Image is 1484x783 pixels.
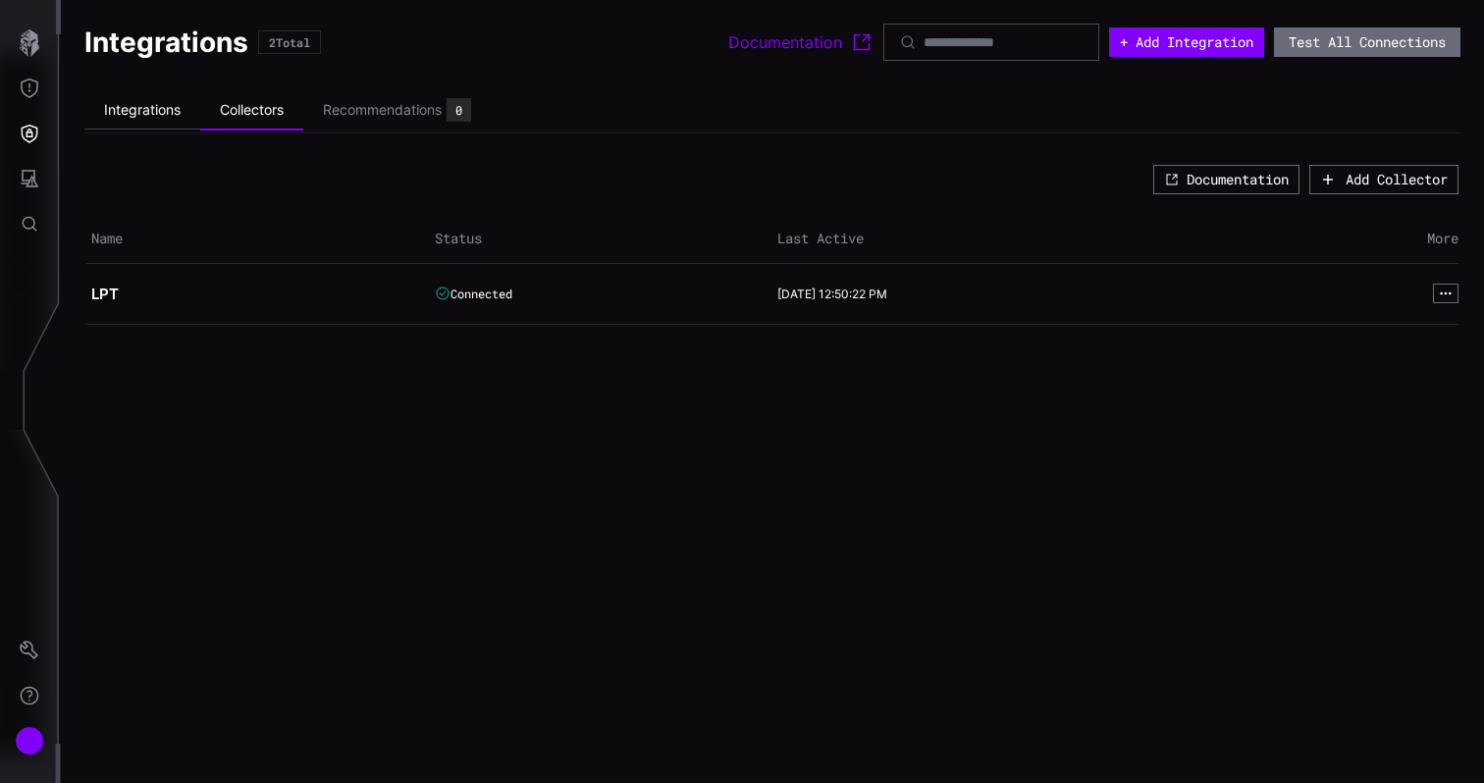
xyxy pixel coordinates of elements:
[1309,165,1458,194] button: Add Collector
[323,101,442,119] div: Recommendations
[1274,27,1460,57] button: Test All Connections
[1346,171,1448,188] div: Add Collector
[269,36,310,48] div: 2 Total
[728,30,874,54] a: Documentation
[91,285,410,304] h2: LPT
[84,91,200,130] li: Integrations
[1116,215,1459,264] th: More
[200,91,303,130] li: Collectors
[1109,27,1264,57] button: + Add Integration
[86,215,430,264] th: Name
[1153,165,1299,194] button: Documentation
[772,215,1116,264] th: Last Active
[435,286,754,301] div: Connected
[777,287,887,301] time: [DATE] 12:50:22 PM
[84,25,248,60] h1: Integrations
[455,104,462,116] div: 0
[430,215,773,264] th: Status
